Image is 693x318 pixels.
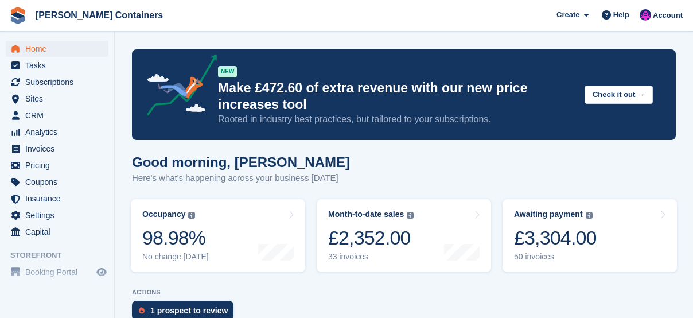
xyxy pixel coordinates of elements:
a: menu [6,91,108,107]
span: Capital [25,224,94,240]
p: Here's what's happening across your business [DATE] [132,172,350,185]
span: Settings [25,207,94,223]
div: NEW [218,66,237,77]
a: menu [6,174,108,190]
div: 50 invoices [514,252,597,262]
span: Pricing [25,157,94,173]
img: prospect-51fa495bee0391a8d652442698ab0144808aea92771e9ea1ae160a38d050c398.svg [139,307,145,314]
img: Claire Wilson [640,9,651,21]
a: [PERSON_NAME] Containers [31,6,168,25]
img: stora-icon-8386f47178a22dfd0bd8f6a31ec36ba5ce8667c1dd55bd0f319d3a0aa187defe.svg [9,7,26,24]
a: Occupancy 98.98% No change [DATE] [131,199,305,272]
a: menu [6,141,108,157]
div: 98.98% [142,226,209,250]
a: menu [6,41,108,57]
div: Awaiting payment [514,210,583,219]
div: 33 invoices [328,252,414,262]
span: Tasks [25,57,94,73]
div: 1 prospect to review [150,306,228,315]
span: Coupons [25,174,94,190]
span: Home [25,41,94,57]
a: menu [6,157,108,173]
span: Account [653,10,683,21]
div: £2,352.00 [328,226,414,250]
div: No change [DATE] [142,252,209,262]
span: Invoices [25,141,94,157]
div: £3,304.00 [514,226,597,250]
span: Insurance [25,191,94,207]
button: Check it out → [585,86,653,104]
span: Sites [25,91,94,107]
a: Month-to-date sales £2,352.00 33 invoices [317,199,491,272]
a: menu [6,207,108,223]
span: Create [556,9,579,21]
p: Rooted in industry best practices, but tailored to your subscriptions. [218,113,575,126]
img: icon-info-grey-7440780725fd019a000dd9b08b2336e03edf1995a4989e88bcd33f0948082b44.svg [188,212,195,219]
div: Occupancy [142,210,185,219]
div: Month-to-date sales [328,210,404,219]
a: menu [6,264,108,280]
span: Help [613,9,629,21]
a: menu [6,107,108,123]
a: menu [6,57,108,73]
span: Storefront [10,250,114,261]
span: Analytics [25,124,94,140]
span: Subscriptions [25,74,94,90]
span: CRM [25,107,94,123]
a: menu [6,191,108,207]
a: Preview store [95,265,108,279]
a: menu [6,124,108,140]
a: Awaiting payment £3,304.00 50 invoices [503,199,677,272]
img: icon-info-grey-7440780725fd019a000dd9b08b2336e03edf1995a4989e88bcd33f0948082b44.svg [407,212,414,219]
a: menu [6,74,108,90]
p: Make £472.60 of extra revenue with our new price increases tool [218,80,575,113]
img: price-adjustments-announcement-icon-8257ccfd72463d97f412b2fc003d46551f7dbcb40ab6d574587a9cd5c0d94... [137,55,217,120]
span: Booking Portal [25,264,94,280]
h1: Good morning, [PERSON_NAME] [132,154,350,170]
img: icon-info-grey-7440780725fd019a000dd9b08b2336e03edf1995a4989e88bcd33f0948082b44.svg [586,212,593,219]
p: ACTIONS [132,289,676,296]
a: menu [6,224,108,240]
